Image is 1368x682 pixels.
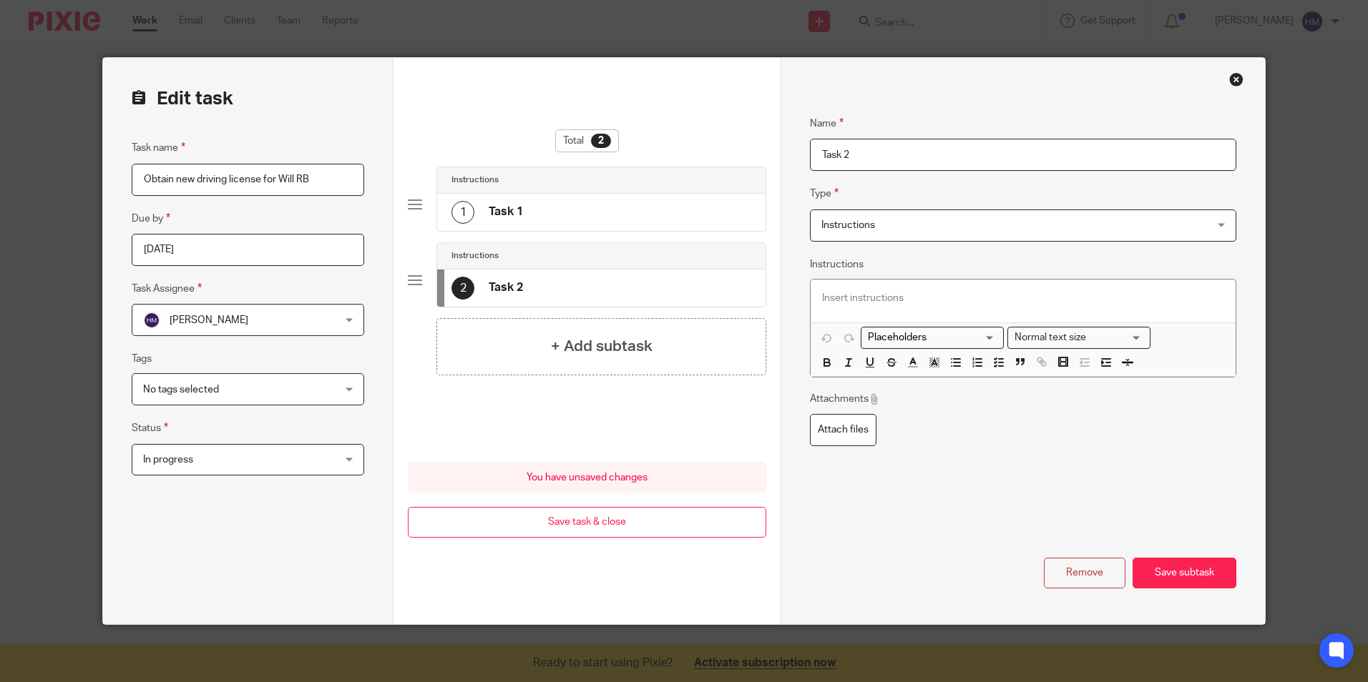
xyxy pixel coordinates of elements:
label: Due by [132,210,170,227]
div: You have unsaved changes [408,462,766,493]
label: Status [132,420,168,436]
div: 2 [451,277,474,300]
h2: Edit task [132,87,364,111]
div: Close this dialog window [1229,72,1244,87]
h4: Task 2 [489,280,523,295]
h4: Instructions [451,250,499,262]
button: Save subtask [1133,558,1236,588]
div: Search for option [1007,327,1150,349]
span: Instructions [821,220,875,230]
span: In progress [143,455,193,465]
h4: + Add subtask [551,335,653,357]
button: Remove [1044,558,1125,588]
label: Tags [132,352,152,366]
input: Pick a date [132,234,364,266]
div: 1 [451,201,474,224]
div: Total [555,129,619,152]
label: Task name [132,139,185,156]
input: Search for option [863,330,995,345]
label: Attach files [810,414,876,446]
div: Placeholders [861,327,1004,349]
input: Search for option [1090,330,1142,345]
label: Type [810,185,839,202]
div: Search for option [861,327,1004,349]
h4: Instructions [451,174,499,186]
p: Attachments [810,392,879,406]
img: svg%3E [143,312,160,329]
h4: Task 1 [489,204,523,219]
div: Text styles [1007,327,1150,349]
span: [PERSON_NAME] [170,315,248,325]
div: 2 [591,134,611,148]
label: Name [810,115,844,132]
button: Save task & close [408,507,766,538]
label: Instructions [810,257,864,272]
span: Normal text size [1011,330,1089,345]
label: Task Assignee [132,280,202,297]
span: No tags selected [143,385,219,395]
